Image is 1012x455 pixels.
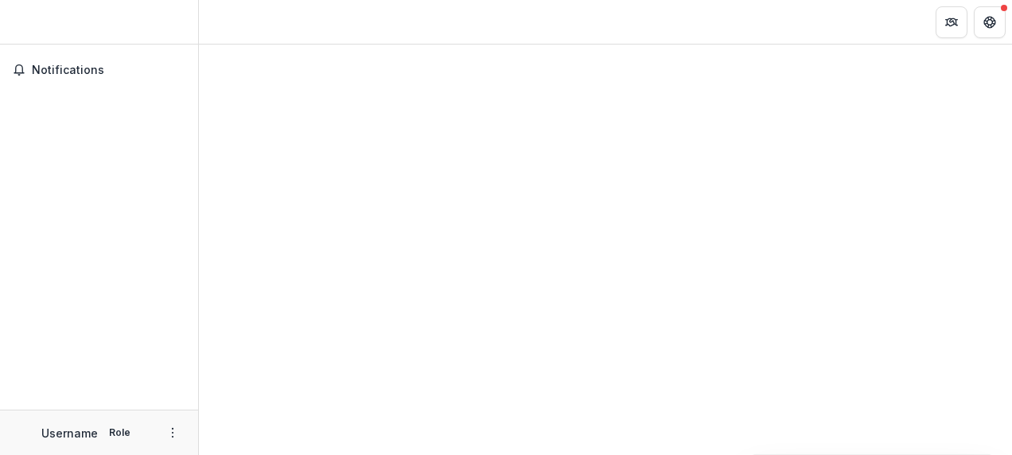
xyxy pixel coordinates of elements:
[936,6,967,38] button: Partners
[974,6,1006,38] button: Get Help
[163,423,182,442] button: More
[6,57,192,83] button: Notifications
[32,64,185,77] span: Notifications
[41,425,98,441] p: Username
[104,426,135,440] p: Role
